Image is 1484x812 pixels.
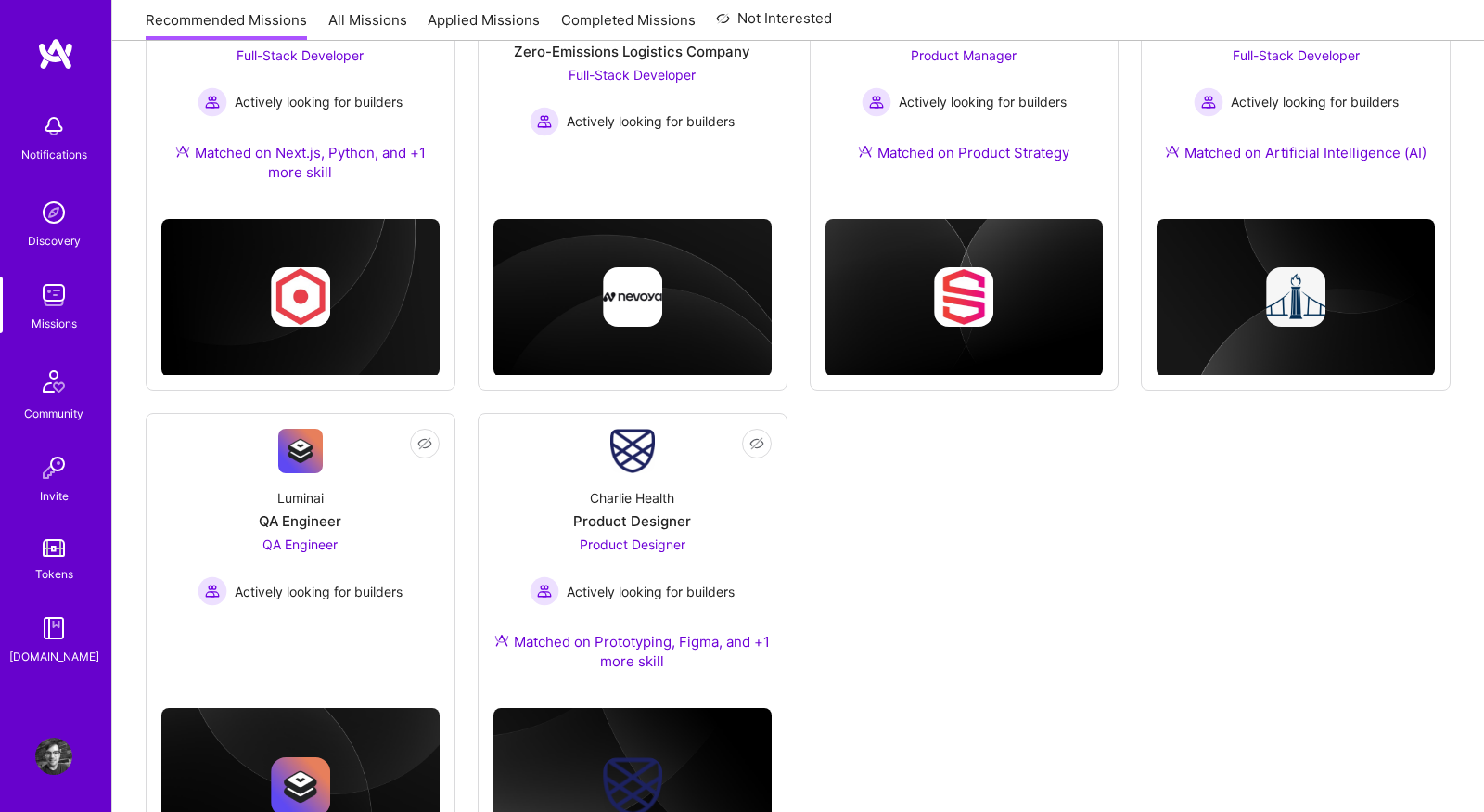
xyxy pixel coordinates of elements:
a: Applied Missions [428,10,540,41]
div: Tokens [35,564,73,584]
span: Actively looking for builders [235,582,403,601]
div: Luminai [277,488,324,508]
a: All Missions [328,10,407,41]
img: cover [493,219,772,377]
span: Full-Stack Developer [569,67,696,83]
img: Company logo [271,267,330,327]
div: Missions [32,314,77,333]
span: Actively looking for builders [235,92,403,111]
i: icon EyeClosed [417,436,432,451]
a: Recommended Missions [146,10,307,41]
div: Matched on Artificial Intelligence (AI) [1165,143,1426,162]
span: Full-Stack Developer [1233,47,1360,63]
img: Community [32,359,76,404]
img: Company Logo [278,429,323,473]
div: Community [24,404,83,423]
img: Actively looking for builders [530,107,559,136]
img: Company Logo [610,429,655,473]
i: icon EyeClosed [749,436,764,451]
img: Ateam Purple Icon [1165,144,1180,159]
span: Product Manager [911,47,1017,63]
a: Company LogoLuminaiQA EngineerQA Engineer Actively looking for buildersActively looking for builders [161,429,440,639]
div: Matched on Next.js, Python, and +1 more skill [161,143,440,182]
img: teamwork [35,277,72,314]
img: Actively looking for builders [530,576,559,606]
img: cover [1157,219,1435,377]
img: Company logo [934,267,993,327]
span: Actively looking for builders [1231,92,1399,111]
div: Fullstack that can embed with team at Zero-Emissions Logistics Company [493,22,772,61]
span: Full-Stack Developer [237,47,364,63]
img: Ateam Purple Icon [494,633,509,648]
img: tokens [43,539,65,557]
img: Actively looking for builders [862,87,891,117]
a: Not Interested [716,7,832,41]
img: Company logo [1266,267,1325,327]
img: discovery [35,194,72,231]
img: Invite [35,449,72,486]
img: Actively looking for builders [1194,87,1223,117]
div: Discovery [28,231,81,251]
div: Charlie Health [590,488,674,508]
div: Matched on Prototyping, Figma, and +1 more skill [493,632,772,671]
img: Ateam Purple Icon [175,144,190,159]
img: logo [37,37,74,71]
img: Ateam Purple Icon [858,144,873,159]
span: Actively looking for builders [567,111,735,131]
img: cover [161,219,440,377]
span: Actively looking for builders [899,92,1067,111]
a: User Avatar [31,738,77,775]
span: Product Designer [580,536,685,552]
img: cover [825,219,1104,377]
a: Completed Missions [561,10,696,41]
div: [DOMAIN_NAME] [9,647,99,666]
span: Actively looking for builders [567,582,735,601]
img: Company logo [603,267,662,327]
a: Company LogoCharlie HealthProduct DesignerProduct Designer Actively looking for buildersActively ... [493,429,772,693]
img: bell [35,108,72,145]
div: Product Designer [573,511,691,531]
img: Actively looking for builders [198,87,227,117]
div: Invite [40,486,69,506]
img: Actively looking for builders [198,576,227,606]
div: Notifications [21,145,87,164]
div: Matched on Product Strategy [858,143,1069,162]
span: QA Engineer [262,536,338,552]
div: QA Engineer [259,511,341,531]
img: guide book [35,610,72,647]
img: User Avatar [35,738,72,775]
